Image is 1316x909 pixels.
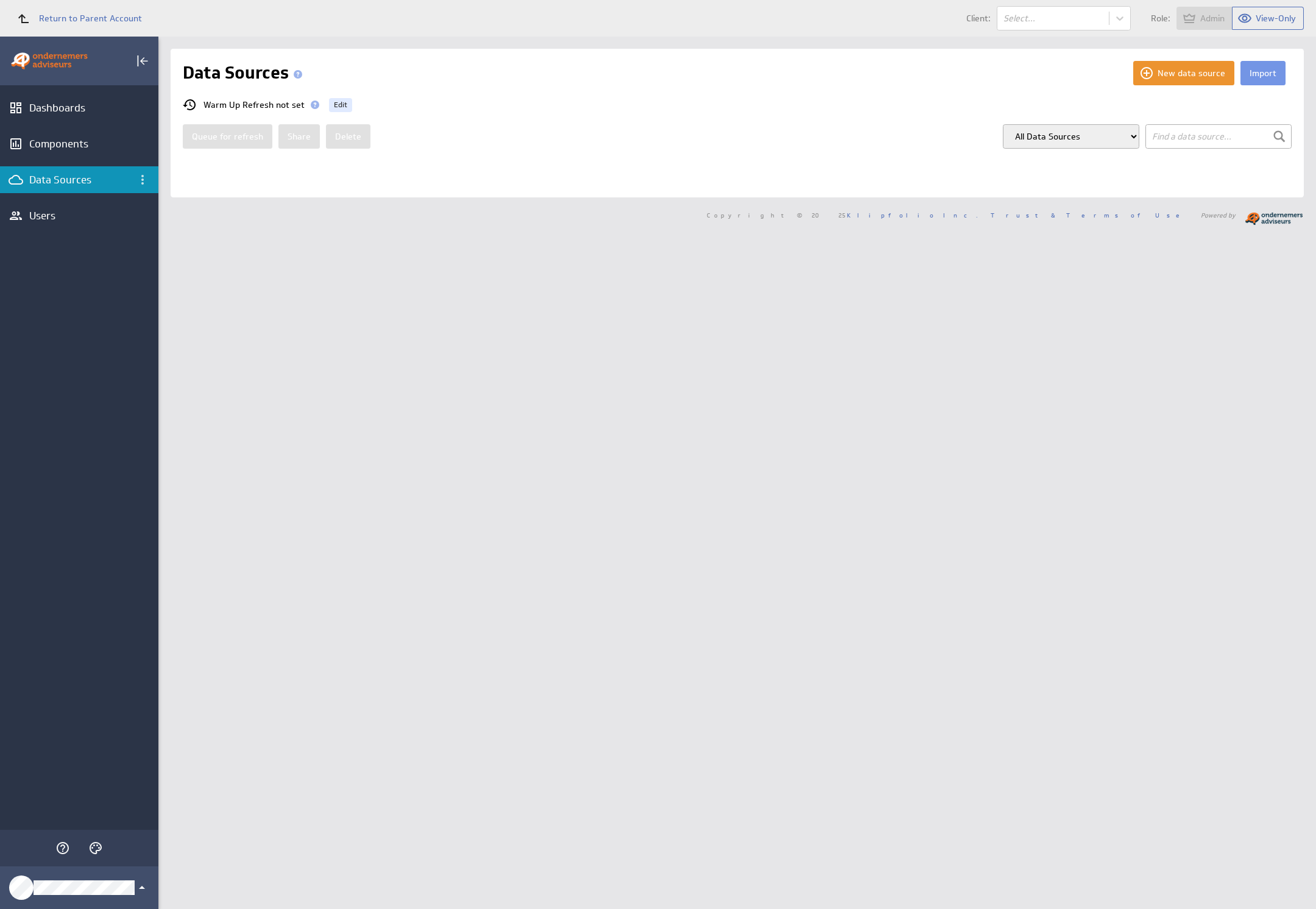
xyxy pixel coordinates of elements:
div: Help [52,838,73,858]
button: View as Admin [1176,7,1233,30]
button: Edit [329,98,352,112]
span: Copyright © 2025 [707,212,978,218]
div: Dashboards [29,101,129,115]
img: OA Dashboards logo [10,49,89,73]
svg: Themes [88,841,103,855]
span: Return to Parent Account [39,14,142,23]
button: Import [1240,61,1286,85]
div: Data Sources menu [132,169,153,190]
span: Role: [1151,14,1170,23]
span: Admin [1200,13,1225,24]
div: Data Sources [29,173,129,186]
h1: Data Sources [183,61,307,85]
a: Return to Parent Account [10,5,142,32]
a: Klipfolio Inc. [847,211,978,219]
span: Warm Up Refresh not set [203,101,305,109]
a: Trust & Terms of Use [991,211,1188,219]
span: Edit [334,97,347,112]
div: Themes [85,838,106,858]
div: Collapse [132,51,153,71]
input: Find a data source... [1145,124,1292,149]
span: View-Only [1256,13,1296,24]
button: New data source [1133,61,1234,85]
button: View as View-Only [1233,7,1304,30]
div: Go to Dashboards [10,49,89,73]
button: Share [278,124,320,149]
button: Queue for refresh [183,124,272,149]
div: Users [29,209,129,222]
span: Powered by [1201,212,1236,218]
div: Select... [1003,14,1103,23]
div: Components [29,137,129,150]
button: Delete [326,124,370,149]
span: Client: [966,14,991,23]
img: logo_ondernemersadviseurs-04.png [1245,210,1304,228]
